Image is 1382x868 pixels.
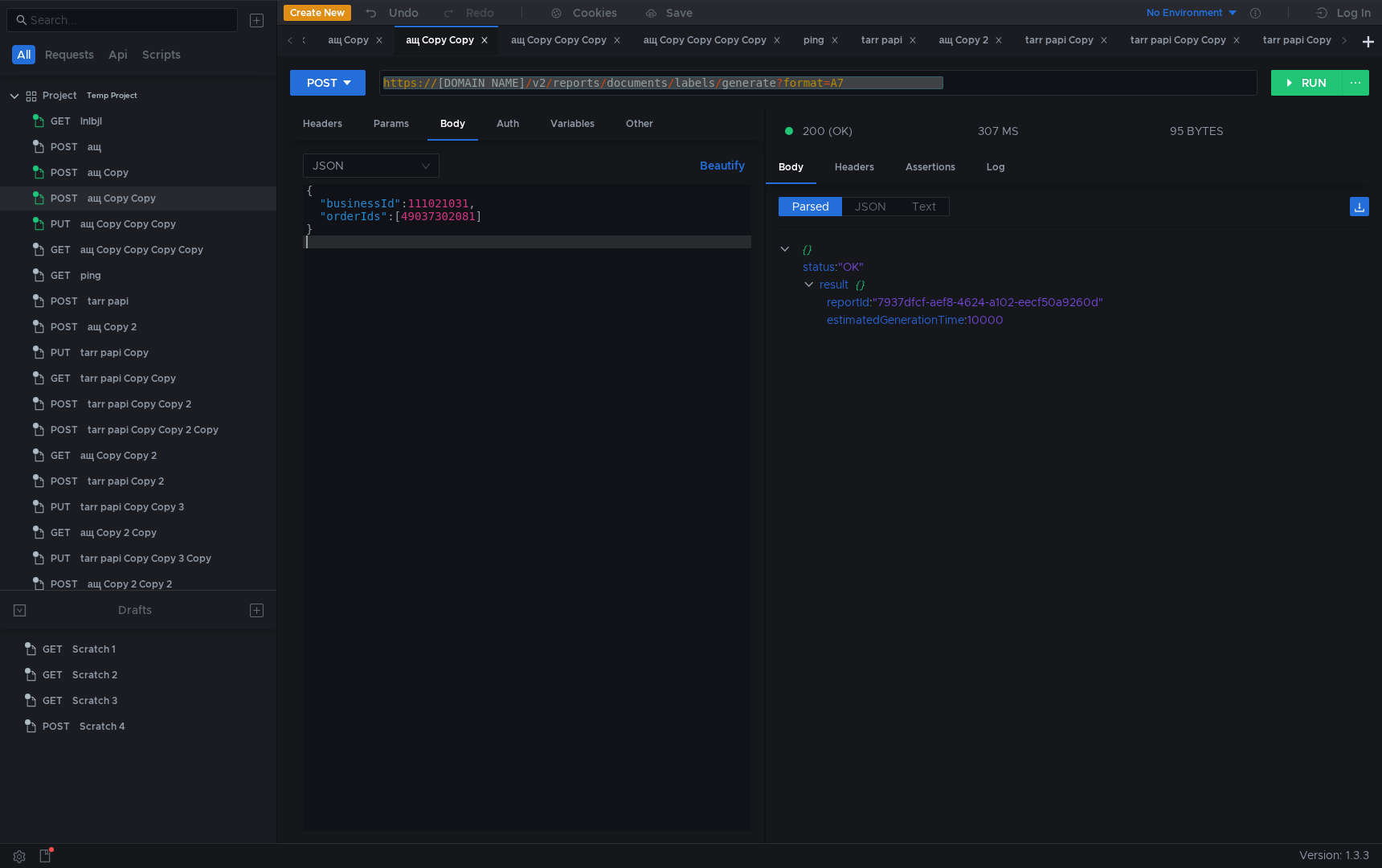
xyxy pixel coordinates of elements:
div: lnlbjl [80,109,102,133]
div: Undo [389,3,419,23]
div: ащ Copy Copy [406,32,489,49]
div: 10000 [967,311,1352,329]
span: GET [51,109,71,133]
div: tarr papi Copy [80,341,149,365]
button: Requests [40,45,99,64]
div: ащ Copy 2 Copy 2 [88,572,172,596]
div: tarr papi Copy Copy 2 [1263,32,1381,49]
div: Body [427,109,478,141]
div: Auth [484,109,532,139]
div: Variables [538,109,607,139]
div: ащ Copy 2 Copy [80,521,157,545]
span: JSON [855,199,886,214]
div: No Environment [1147,6,1223,21]
div: ащ Copy [329,32,384,49]
div: ащ Copy Copy Copy Copy [644,32,781,49]
button: Beautify [693,156,751,175]
div: Params [361,109,422,139]
span: GET [51,238,71,262]
div: tarr papi Copy Copy 3 Copy [80,547,211,571]
div: tarr papi Copy Copy 2 Copy [88,418,219,442]
div: Headers [822,153,887,182]
button: RUN [1271,70,1343,96]
button: Redo [430,1,505,25]
span: GET [51,366,71,391]
div: Drafts [118,600,152,620]
span: GET [51,444,71,468]
span: POST [51,392,78,416]
div: Temp Project [87,84,137,108]
span: 200 (OK) [803,122,853,140]
span: Text [912,199,936,214]
input: Search... [31,11,228,29]
div: Log [974,153,1018,182]
div: POST [307,74,337,92]
div: ащ Copy Copy Copy Copy [80,238,203,262]
div: Cookies [573,3,617,23]
div: : [803,258,1369,276]
div: : [827,293,1369,311]
div: tarr papi Copy Copy 3 [80,495,184,519]
div: ащ Copy Copy [88,186,156,211]
div: Body [766,153,816,184]
div: Scratch 4 [80,714,125,739]
div: Log In [1337,3,1371,23]
div: tarr papi Copy Copy [80,366,176,391]
span: GET [51,521,71,545]
span: POST [51,289,78,313]
div: status [803,258,835,276]
span: POST [51,135,78,159]
div: ащ Copy [88,161,129,185]
span: PUT [51,212,71,236]
div: Save [666,7,693,18]
button: Api [104,45,133,64]
span: GET [43,637,63,661]
div: ping [80,264,101,288]
div: Scratch 3 [72,689,117,713]
span: Parsed [792,199,829,214]
div: {} [855,276,1348,293]
button: Scripts [137,45,186,64]
div: 95 BYTES [1170,124,1224,138]
div: Assertions [893,153,968,182]
div: ащ Copy 2 [88,315,137,339]
div: : [827,311,1369,329]
span: PUT [51,495,71,519]
span: POST [43,714,70,739]
span: GET [51,264,71,288]
div: estimatedGenerationTime [827,311,964,329]
span: POST [51,469,78,493]
div: ащ [88,135,101,159]
div: tarr papi [88,289,129,313]
div: ащ Copy 2 [939,32,1003,49]
span: PUT [51,547,71,571]
span: Version: 1.3.3 [1299,844,1369,867]
div: ping [803,32,839,49]
div: ащ Copy Copy 2 [80,444,157,468]
span: GET [43,663,63,687]
div: 307 MS [978,124,1019,138]
div: Headers [290,109,355,139]
span: GET [43,689,63,713]
div: reportId [827,293,869,311]
div: tarr papi Copy 2 [88,469,164,493]
span: POST [51,186,78,211]
div: tarr papi Copy Copy [1131,32,1241,49]
button: All [12,45,35,64]
div: Scratch 2 [72,663,117,687]
span: POST [51,572,78,596]
div: tarr papi Copy Copy 2 [88,392,191,416]
span: POST [51,315,78,339]
div: ащ Copy Copy Copy [80,212,176,236]
div: "7937dfcf-aef8-4624-a102-eecf50a9260d" [873,293,1348,311]
button: POST [290,70,366,96]
div: tarr papi [861,32,917,49]
span: PUT [51,341,71,365]
span: POST [51,418,78,442]
div: Scratch 1 [72,637,116,661]
span: POST [51,161,78,185]
button: Undo [351,1,430,25]
div: tarr papi Copy [1025,32,1108,49]
div: result [820,276,848,293]
div: Project [43,84,77,108]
